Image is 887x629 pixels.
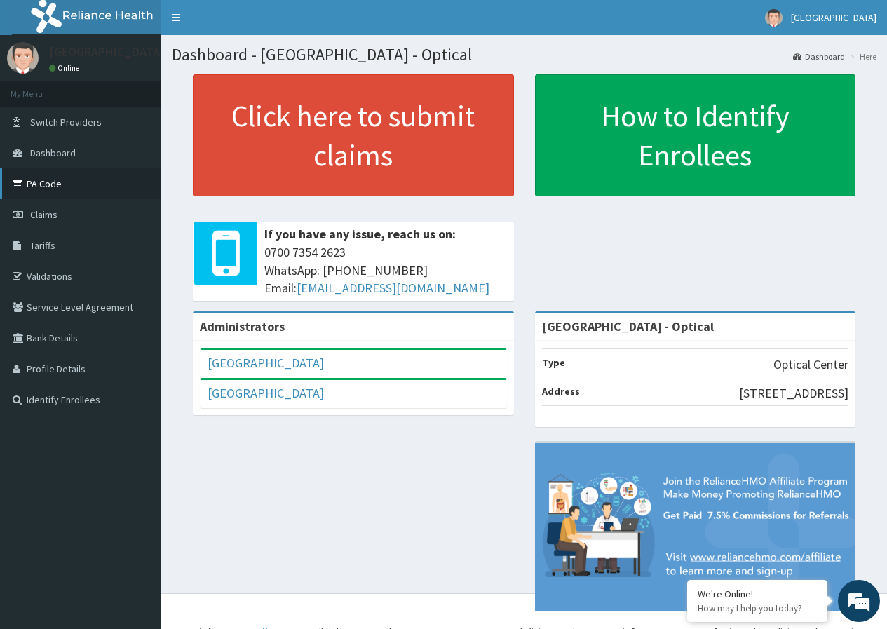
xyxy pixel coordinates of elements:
[208,385,324,401] a: [GEOGRAPHIC_DATA]
[765,9,783,27] img: User Image
[30,239,55,252] span: Tariffs
[791,11,876,24] span: [GEOGRAPHIC_DATA]
[49,46,165,58] p: [GEOGRAPHIC_DATA]
[30,116,102,128] span: Switch Providers
[698,588,817,600] div: We're Online!
[698,602,817,614] p: How may I help you today?
[49,63,83,73] a: Online
[30,208,57,221] span: Claims
[542,356,565,369] b: Type
[264,243,507,297] span: 0700 7354 2623 WhatsApp: [PHONE_NUMBER] Email:
[30,147,76,159] span: Dashboard
[535,74,856,196] a: How to Identify Enrollees
[773,356,848,374] p: Optical Center
[793,50,845,62] a: Dashboard
[264,226,456,242] b: If you have any issue, reach us on:
[193,74,514,196] a: Click here to submit claims
[535,443,856,611] img: provider-team-banner.png
[739,384,848,403] p: [STREET_ADDRESS]
[7,42,39,74] img: User Image
[542,318,714,334] strong: [GEOGRAPHIC_DATA] - Optical
[542,385,580,398] b: Address
[200,318,285,334] b: Administrators
[208,355,324,371] a: [GEOGRAPHIC_DATA]
[846,50,876,62] li: Here
[297,280,489,296] a: [EMAIL_ADDRESS][DOMAIN_NAME]
[172,46,876,64] h1: Dashboard - [GEOGRAPHIC_DATA] - Optical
